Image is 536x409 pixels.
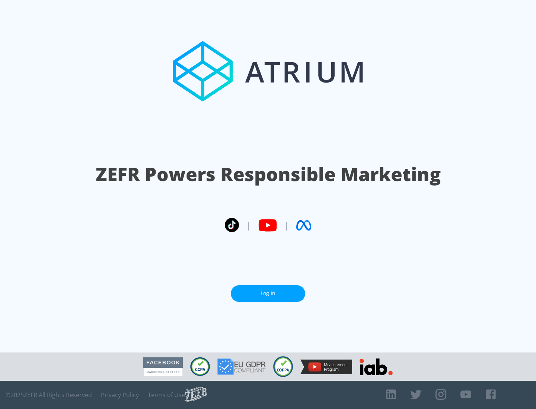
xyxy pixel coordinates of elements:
img: COPPA Compliant [273,356,293,377]
a: Log In [231,285,305,302]
h1: ZEFR Powers Responsible Marketing [96,161,441,187]
a: Terms of Use [148,391,185,399]
img: CCPA Compliant [190,357,210,376]
a: Privacy Policy [101,391,139,399]
span: | [284,220,289,231]
img: YouTube Measurement Program [300,360,352,374]
span: © 2025 ZEFR All Rights Reserved [6,391,92,399]
img: IAB [360,358,393,375]
img: GDPR Compliant [217,358,266,375]
img: Facebook Marketing Partner [143,357,183,376]
span: | [246,220,251,231]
